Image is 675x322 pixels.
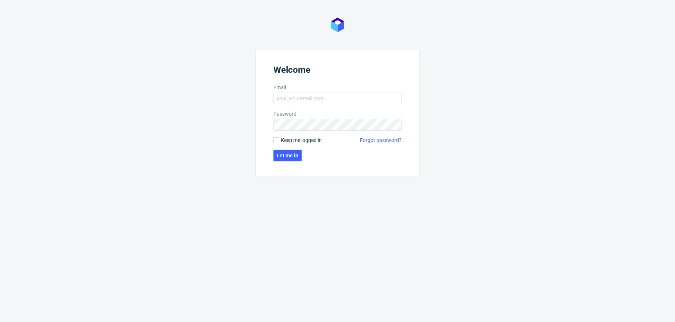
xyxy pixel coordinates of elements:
[273,84,402,91] label: Email
[360,136,402,144] a: Forgot password?
[273,150,302,161] button: Let me in
[277,153,298,158] span: Let me in
[273,93,402,104] input: you@youremail.com
[273,65,402,78] header: Welcome
[281,136,322,144] span: Keep me logged in
[273,110,402,117] label: Password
